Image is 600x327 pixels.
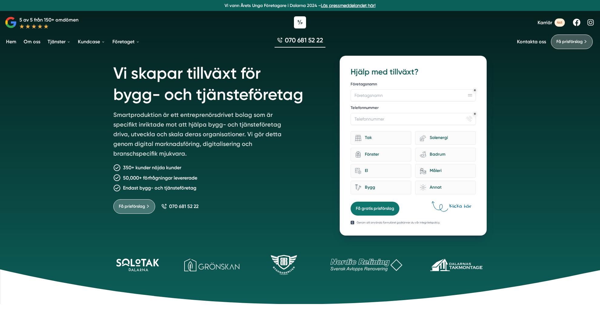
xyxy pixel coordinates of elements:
a: Få prisförslag [113,199,155,214]
input: Företagsnamn [351,89,476,101]
a: Få prisförslag [551,35,593,49]
div: Obligatoriskt [474,89,476,91]
h3: Hjälp med tillväxt? [351,67,476,78]
span: 070 681 52 22 [169,203,198,209]
a: Karriär 4st [538,18,565,27]
a: Läs pressmeddelandet här! [321,3,375,8]
label: Telefonnummer [351,105,476,112]
div: Obligatoriskt [474,113,476,115]
a: Kundcase [77,34,106,49]
span: Få prisförslag [556,38,583,45]
a: Om oss [22,34,42,49]
label: Företagsnamn [351,81,476,88]
h1: Vi skapar tillväxt för bygg- och tjänsteföretag [113,56,325,110]
a: 070 681 52 22 [161,203,198,209]
a: 070 681 52 22 [275,36,325,48]
p: 5 av 5 från 150+ omdömen [19,16,78,24]
a: Tjänster [46,34,72,49]
a: Kontakta oss [517,39,546,45]
button: Få gratis prisförslag [351,202,399,216]
span: Få prisförslag [119,203,145,210]
span: 4st [555,18,565,27]
span: 070 681 52 22 [285,36,323,45]
input: Telefonnummer [351,113,476,125]
p: Endast bygg- och tjänsteföretag [123,184,196,192]
span: Karriär [538,20,552,25]
p: 50,000+ förfrågningar levererade [123,174,197,182]
a: Företaget [111,34,141,49]
p: Vi vann Årets Unga Företagare i Dalarna 2024 – [2,2,598,8]
p: Smartproduktion är ett entreprenörsdrivet bolag som är specifikt inriktade mot att hjälpa bygg- o... [113,110,288,161]
p: 350+ kunder nöjda kunder [123,164,181,171]
p: Genom att använda formuläret godkänner du vår integritetspolicy. [357,220,440,225]
a: Hem [5,34,18,49]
